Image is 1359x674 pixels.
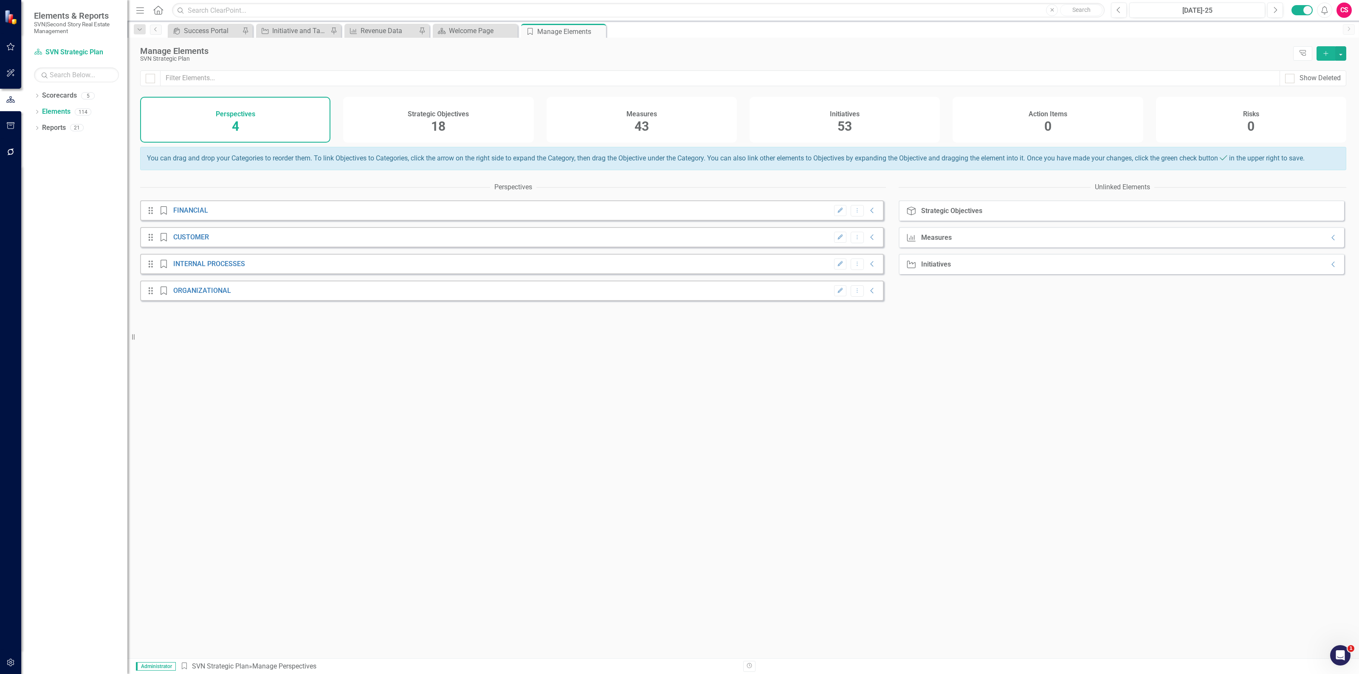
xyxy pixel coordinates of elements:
[494,183,532,192] div: Perspectives
[1330,645,1351,666] iframe: Intercom live chat
[347,25,417,36] a: Revenue Data
[1029,110,1067,118] h4: Action Items
[173,206,208,214] a: FINANCIAL
[1247,119,1255,134] span: 0
[921,261,951,268] div: Initiatives
[1132,6,1262,16] div: [DATE]-25
[1336,3,1352,18] button: CS
[1060,4,1102,16] button: Search
[42,123,66,133] a: Reports
[830,110,860,118] h4: Initiatives
[140,46,1289,56] div: Manage Elements
[837,119,852,134] span: 53
[921,234,952,242] div: Measures
[258,25,328,36] a: Initiative and Task Start and End Dates
[232,119,239,134] span: 4
[34,67,119,82] input: Search Below...
[634,119,649,134] span: 43
[449,25,516,36] div: Welcome Page
[34,21,119,35] small: SVN|Second Story Real Estate Management
[42,91,77,101] a: Scorecards
[34,48,119,57] a: SVN Strategic Plan
[1243,110,1259,118] h4: Risks
[81,92,95,99] div: 5
[408,110,469,118] h4: Strategic Objectives
[160,70,1280,86] input: Filter Elements...
[626,110,657,118] h4: Measures
[173,233,209,241] a: CUSTOMER
[1095,183,1150,192] div: Unlinked Elements
[1300,73,1341,83] div: Show Deleted
[1072,6,1091,13] span: Search
[1348,645,1354,652] span: 1
[192,662,249,670] a: SVN Strategic Plan
[4,9,19,24] img: ClearPoint Strategy
[75,108,91,115] div: 114
[272,25,328,36] div: Initiative and Task Start and End Dates
[140,56,1289,62] div: SVN Strategic Plan
[172,3,1105,18] input: Search ClearPoint...
[1129,3,1265,18] button: [DATE]-25
[537,26,604,37] div: Manage Elements
[435,25,516,36] a: Welcome Page
[140,147,1346,170] div: You can drag and drop your Categories to reorder them. To link Objectives to Categories, click th...
[431,119,445,134] span: 18
[180,662,737,671] div: » Manage Perspectives
[1044,119,1052,134] span: 0
[216,110,255,118] h4: Perspectives
[184,25,240,36] div: Success Portal
[70,124,84,132] div: 21
[173,286,231,295] a: ORGANIZATIONAL
[921,207,982,215] div: Strategic Objectives
[361,25,417,36] div: Revenue Data
[42,107,70,117] a: Elements
[170,25,240,36] a: Success Portal
[136,662,176,671] span: Administrator
[173,260,245,268] a: INTERNAL PROCESSES
[34,11,119,21] span: Elements & Reports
